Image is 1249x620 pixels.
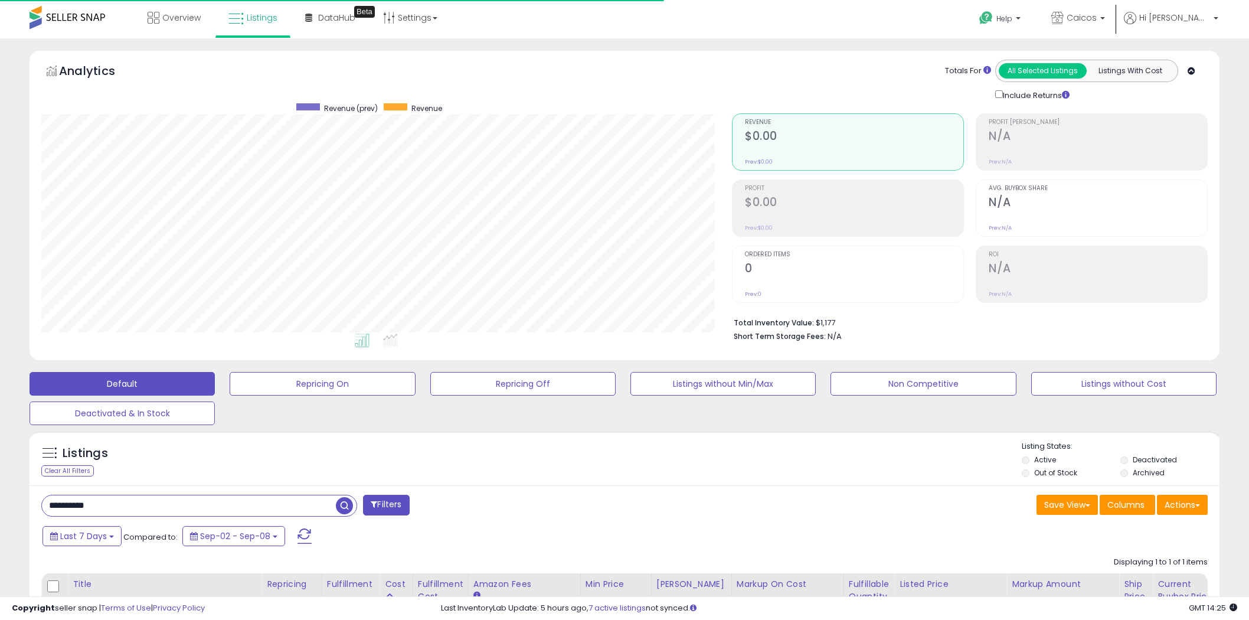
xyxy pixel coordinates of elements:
[745,158,773,165] small: Prev: $0.00
[945,66,991,77] div: Totals For
[1124,12,1218,38] a: Hi [PERSON_NAME]
[900,578,1002,590] div: Listed Price
[989,291,1012,298] small: Prev: N/A
[1139,12,1210,24] span: Hi [PERSON_NAME]
[734,315,1199,329] li: $1,177
[12,603,205,614] div: seller snap | |
[745,252,963,258] span: Ordered Items
[1124,578,1147,603] div: Ship Price
[200,530,270,542] span: Sep-02 - Sep-08
[324,103,378,113] span: Revenue (prev)
[1100,495,1155,515] button: Columns
[989,224,1012,231] small: Prev: N/A
[1114,557,1208,568] div: Displaying 1 to 1 of 1 items
[734,318,814,328] b: Total Inventory Value:
[182,526,285,546] button: Sep-02 - Sep-08
[42,526,122,546] button: Last 7 Days
[73,578,257,590] div: Title
[327,578,375,590] div: Fulfillment
[1107,499,1145,511] span: Columns
[153,602,205,614] a: Privacy Policy
[41,465,94,477] div: Clear All Filters
[363,495,409,515] button: Filters
[247,12,277,24] span: Listings
[999,63,1087,79] button: All Selected Listings
[63,445,108,462] h5: Listings
[731,573,843,620] th: The percentage added to the cost of goods (COGS) that forms the calculator for Min & Max prices.
[411,103,442,113] span: Revenue
[1034,468,1077,478] label: Out of Stock
[1037,495,1098,515] button: Save View
[162,12,201,24] span: Overview
[745,119,963,126] span: Revenue
[354,6,375,18] div: Tooltip anchor
[30,372,215,396] button: Default
[59,63,138,82] h5: Analytics
[318,12,355,24] span: DataHub
[430,372,616,396] button: Repricing Off
[60,530,107,542] span: Last 7 Days
[745,291,761,298] small: Prev: 0
[385,578,408,590] div: Cost
[441,603,1237,614] div: Last InventoryLab Update: 5 hours ago, not synced.
[734,331,826,341] b: Short Term Storage Fees:
[656,578,727,590] div: [PERSON_NAME]
[630,372,816,396] button: Listings without Min/Max
[970,2,1032,38] a: Help
[989,195,1207,211] h2: N/A
[101,602,151,614] a: Terms of Use
[1031,372,1217,396] button: Listings without Cost
[989,185,1207,192] span: Avg. Buybox Share
[745,262,963,278] h2: 0
[1086,63,1174,79] button: Listings With Cost
[1067,12,1097,24] span: Caicos
[989,252,1207,258] span: ROI
[989,262,1207,278] h2: N/A
[745,185,963,192] span: Profit
[30,402,215,425] button: Deactivated & In Stock
[849,578,890,603] div: Fulfillable Quantity
[745,195,963,211] h2: $0.00
[473,578,576,590] div: Amazon Fees
[123,531,178,543] span: Compared to:
[267,578,317,590] div: Repricing
[745,224,773,231] small: Prev: $0.00
[1012,578,1114,590] div: Markup Amount
[737,578,839,590] div: Markup on Cost
[230,372,415,396] button: Repricing On
[588,602,646,614] a: 7 active listings
[1022,441,1219,452] p: Listing States:
[418,578,463,603] div: Fulfillment Cost
[586,578,646,590] div: Min Price
[831,372,1016,396] button: Non Competitive
[996,14,1012,24] span: Help
[828,331,842,342] span: N/A
[989,119,1207,126] span: Profit [PERSON_NAME]
[1034,455,1056,465] label: Active
[12,602,55,614] strong: Copyright
[989,129,1207,145] h2: N/A
[1189,602,1237,614] span: 2025-09-16 14:25 GMT
[745,129,963,145] h2: $0.00
[989,158,1012,165] small: Prev: N/A
[473,590,480,601] small: Amazon Fees.
[1133,455,1177,465] label: Deactivated
[986,88,1084,102] div: Include Returns
[1157,495,1208,515] button: Actions
[1133,468,1165,478] label: Archived
[1158,578,1218,603] div: Current Buybox Price
[979,11,993,25] i: Get Help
